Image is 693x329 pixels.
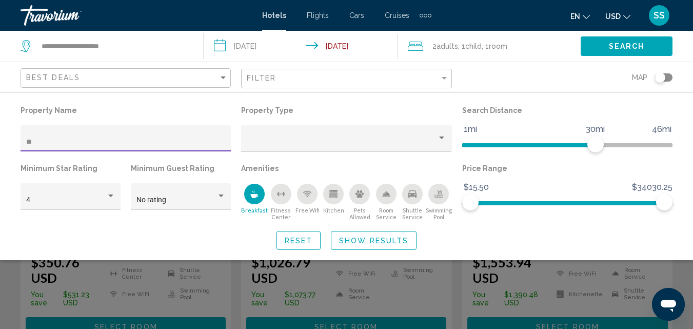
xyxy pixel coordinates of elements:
p: Price Range [462,161,672,176]
button: Check-in date: Aug 29, 2025 Check-out date: Sep 2, 2025 [204,31,397,62]
span: 2 [432,39,458,53]
a: Travorium [21,5,252,26]
span: Pets Allowed [347,207,373,220]
span: Filter [247,74,276,82]
button: Reset [276,231,321,250]
span: Free Wifi [295,207,320,214]
button: Filter [241,68,451,89]
span: Map [632,70,647,85]
span: Show Results [339,237,408,245]
span: Adults [437,42,458,50]
span: Fitness Center [268,207,294,220]
span: , 1 [482,39,507,53]
span: Shuttle Service [399,207,425,220]
button: Change currency [605,9,630,24]
button: Pets Allowed [347,183,373,221]
div: Hotel Filters [15,103,678,221]
button: Search [581,36,672,55]
span: Room [489,42,507,50]
button: Room Service [373,183,399,221]
a: Flights [307,11,329,20]
a: Hotels [262,11,286,20]
p: Minimum Star Rating [21,161,121,176]
span: $34030.25 [630,180,674,195]
span: Best Deals [26,73,80,82]
p: Property Name [21,103,231,118]
span: en [570,12,580,21]
button: Travelers: 2 adults, 1 child [398,31,581,62]
span: Room Service [373,207,399,220]
button: Show Results [331,231,417,250]
span: Breakfast [241,207,268,214]
span: Child [465,42,482,50]
span: 46mi [650,122,673,137]
button: Change language [570,9,590,24]
iframe: Кнопка запуска окна обмена сообщениями [652,288,685,321]
p: Amenities [241,161,451,176]
button: Fitness Center [268,183,294,221]
p: Minimum Guest Rating [131,161,231,176]
span: $15.50 [462,180,490,195]
span: Kitchen [323,207,344,214]
span: No rating [136,196,166,204]
p: Search Distance [462,103,672,118]
a: Cruises [385,11,409,20]
span: USD [605,12,621,21]
span: Reset [285,237,313,245]
button: Free Wifi [294,183,321,221]
span: Search [609,43,645,51]
span: SS [654,10,665,21]
span: 30mi [584,122,606,137]
span: Swimming Pool [425,207,451,220]
button: Extra navigation items [420,7,431,24]
span: 4 [26,196,30,204]
button: Swimming Pool [425,183,451,221]
button: User Menu [646,5,672,26]
button: Kitchen [321,183,347,221]
span: , 1 [458,39,482,53]
button: Shuttle Service [399,183,425,221]
span: 1mi [462,122,479,137]
p: Property Type [241,103,451,118]
button: Toggle map [647,73,672,82]
mat-select: Property type [247,138,446,146]
mat-select: Sort by [26,74,228,83]
a: Cars [349,11,364,20]
button: Breakfast [241,183,268,221]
